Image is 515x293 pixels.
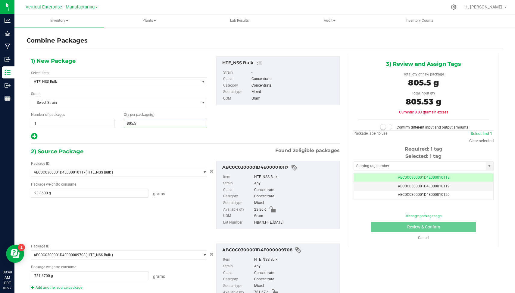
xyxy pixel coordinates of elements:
span: Confirm different input and output amounts [397,125,468,129]
iframe: Resource center [6,245,24,263]
span: Found eligible packages [275,147,340,154]
a: Lab Results [195,14,284,27]
a: Audit [285,14,374,27]
div: Any [254,263,336,270]
div: ABC0C0300001D4E000010117 [222,164,336,171]
div: Concentrate [254,193,336,200]
label: Lot Number [223,219,253,226]
span: Vertical Enterprise - Manufacturing [26,5,95,10]
p: 08/27 [3,286,12,290]
label: Select Item [31,70,49,76]
inline-svg: Inventory [5,69,11,75]
span: Grams [153,274,165,279]
input: 781.6700 g [31,272,148,280]
label: UOM [223,95,250,102]
span: ABC0C0300001D4E000010120 [398,193,450,197]
a: Select first 1 [471,131,492,136]
div: Gram [254,213,336,219]
input: 1 [31,119,114,128]
span: Package to consume [31,265,76,269]
span: Required: 1 tag [405,146,442,152]
label: Category [223,193,253,200]
div: Mixed [254,200,336,206]
inline-svg: Inbound [5,56,11,62]
span: Plants [105,15,194,27]
span: ( HTE_NSS Bulk ) [86,253,113,257]
span: HTE_NSS Bulk [34,80,191,84]
span: select [486,162,493,170]
div: HTE_NSS Bulk [254,174,336,180]
label: Category [223,276,253,283]
button: Cancel button [208,250,215,259]
a: Add another source package [31,285,82,290]
span: 23.86 g [254,206,267,213]
inline-svg: Reports [5,95,11,101]
span: ( HTE_NSS Bulk ) [86,170,113,174]
inline-svg: Manufacturing [5,43,11,49]
span: ABC0C0300001D4E000010117 [34,170,86,174]
span: Qty per package [124,113,154,117]
inline-svg: Outbound [5,82,11,88]
span: (g) [150,113,154,117]
span: 805.53 g [406,97,441,107]
div: HBAN.HTE.[DATE] [254,219,336,226]
span: select [199,78,207,86]
div: Concentrate [254,276,336,283]
label: Strain [31,91,41,97]
a: Cancel [418,236,429,240]
div: Mixed [254,283,336,289]
label: Strain [223,180,253,187]
a: Inventory [14,14,104,27]
span: ABC0C0300001D4E000010118 [398,175,450,180]
span: Selected: 1 tag [405,153,442,159]
label: Available qty [223,206,253,213]
inline-svg: Grow [5,30,11,37]
label: Class [223,270,253,276]
div: Concentrate [251,76,336,82]
label: Category [223,82,250,89]
span: select [199,98,207,107]
span: Audit [285,15,374,27]
span: 2) Source Package [31,147,83,156]
span: Hi, [PERSON_NAME]! [464,5,504,9]
a: Plants [105,14,194,27]
label: Class [223,187,253,193]
label: Item [223,256,253,263]
span: Package to consume [31,182,76,186]
span: Inventory Counts [398,18,442,23]
button: Review & Confirm [371,222,476,232]
div: - [251,69,336,76]
span: Total input qty [412,91,435,95]
label: Source type [223,283,253,289]
div: HTE_NSS Bulk [222,60,336,67]
div: Concentrate [254,270,336,276]
span: Number of packages [31,113,65,117]
label: Class [223,76,250,82]
h4: Combine Packages [27,36,88,45]
label: Item [223,174,253,180]
div: HTE_NSS Bulk [254,256,336,263]
span: Select Strain [31,98,199,107]
span: Lab Results [222,18,257,23]
span: weight [46,182,57,186]
span: Package label to use [354,131,387,135]
span: 2 [293,148,295,153]
label: Source type [223,200,253,206]
label: Strain [223,69,250,76]
input: Starting tag number [354,162,486,170]
button: Cancel button [208,167,215,176]
span: Total qty of new package [403,72,444,76]
span: ABC0C0300001D4E000009708 [34,253,86,257]
iframe: Resource center unread badge [18,244,25,251]
span: select [199,251,207,259]
div: Manage settings [450,4,457,10]
input: 23.8600 g [31,189,148,197]
span: in excess [433,110,448,114]
inline-svg: Analytics [5,18,11,24]
p: 09:40 AM CDT [3,269,12,286]
div: ABC0C0300001D4E000009708 [222,247,336,254]
span: 805.5 g [408,78,439,88]
span: Package ID [31,244,49,248]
